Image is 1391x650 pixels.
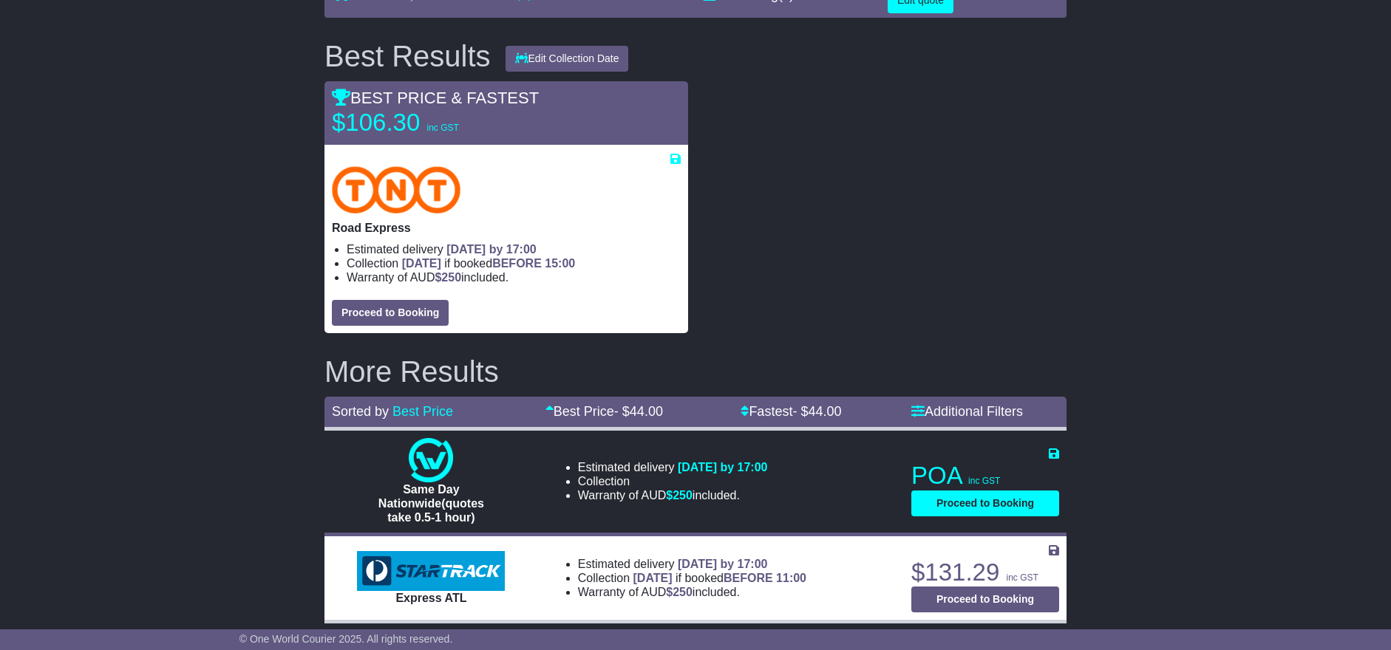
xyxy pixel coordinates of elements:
[578,585,806,599] li: Warranty of AUD included.
[435,271,461,284] span: $
[911,558,1059,587] p: $131.29
[545,257,575,270] span: 15:00
[666,586,693,598] span: $
[578,474,768,488] li: Collection
[332,404,389,419] span: Sorted by
[911,461,1059,490] p: POA
[678,558,768,570] span: [DATE] by 17:00
[392,404,453,419] a: Best Price
[673,586,693,598] span: 250
[332,108,517,137] p: $106.30
[741,404,841,419] a: Fastest- $44.00
[911,404,1023,419] a: Additional Filters
[792,404,841,419] span: - $
[578,488,768,502] li: Warranty of AUD included.
[911,586,1059,612] button: Proceed to Booking
[347,242,681,256] li: Estimated delivery
[968,476,1000,486] span: inc GST
[673,489,693,502] span: 250
[332,300,449,326] button: Proceed to Booking
[426,123,458,133] span: inc GST
[395,592,466,604] span: Express ATL
[578,557,806,571] li: Estimated delivery
[776,572,806,584] span: 11:00
[332,221,681,235] p: Road Express
[633,572,673,584] span: [DATE]
[630,404,663,419] span: 44.00
[347,256,681,270] li: Collection
[808,404,841,419] span: 44.00
[492,257,542,270] span: BEFORE
[347,270,681,284] li: Warranty of AUD included.
[357,551,505,591] img: StarTrack: Express ATL
[678,461,768,473] span: [DATE] by 17:00
[1006,572,1038,583] span: inc GST
[402,257,441,270] span: [DATE]
[446,243,537,256] span: [DATE] by 17:00
[441,271,461,284] span: 250
[324,355,1067,388] h2: More Results
[409,438,453,482] img: One World Courier: Same Day Nationwide(quotes take 0.5-1 hour)
[614,404,663,419] span: - $
[724,572,773,584] span: BEFORE
[578,460,768,474] li: Estimated delivery
[402,257,575,270] span: if booked
[332,89,539,107] span: BEST PRICE & FASTEST
[332,166,460,213] img: TNT Domestic: Road Express
[911,490,1059,516] button: Proceed to Booking
[545,404,663,419] a: Best Price- $44.00
[578,571,806,585] li: Collection
[666,489,693,502] span: $
[506,46,629,72] button: Edit Collection Date
[633,572,806,584] span: if booked
[317,40,498,72] div: Best Results
[239,633,453,645] span: © One World Courier 2025. All rights reserved.
[378,483,484,524] span: Same Day Nationwide(quotes take 0.5-1 hour)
